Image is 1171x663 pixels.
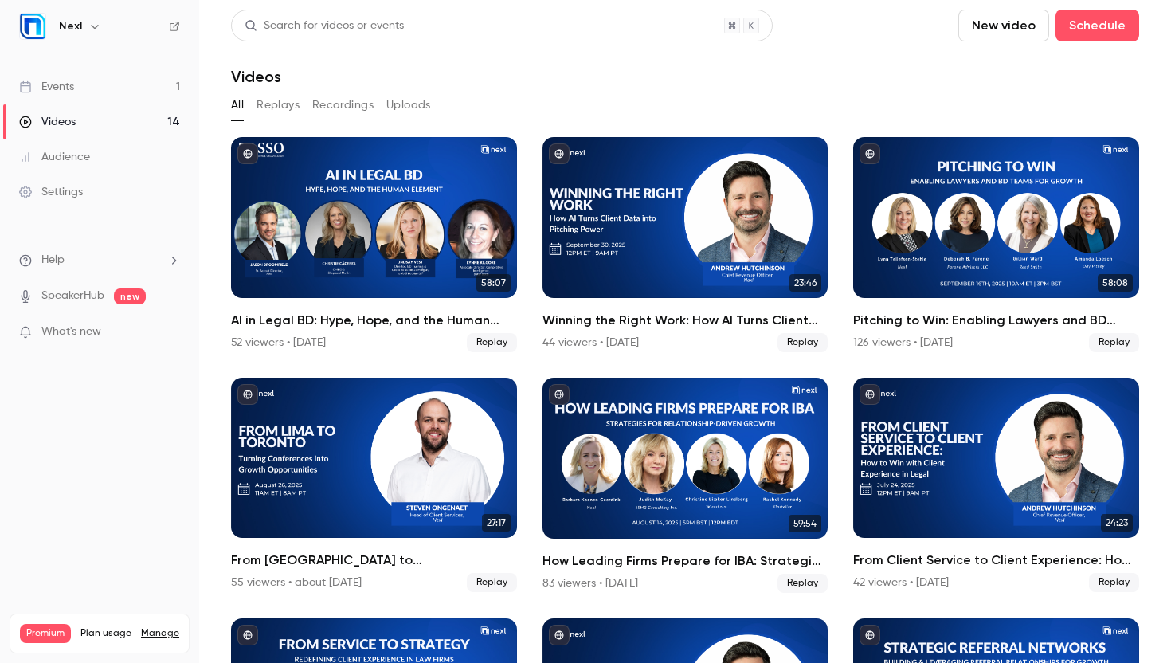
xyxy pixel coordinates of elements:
[231,311,517,330] h2: AI in Legal BD: Hype, Hope, and the Human Element
[386,92,431,118] button: Uploads
[231,551,517,570] h2: From [GEOGRAPHIC_DATA] to [GEOGRAPHIC_DATA]: Turning Conferences into Growth Opportunities
[853,575,949,590] div: 42 viewers • [DATE]
[245,18,404,34] div: Search for videos or events
[19,79,74,95] div: Events
[853,378,1139,593] a: 24:23From Client Service to Client Experience: How to Win with Client Experience in Legal42 viewe...
[1089,573,1139,592] span: Replay
[1101,514,1133,532] span: 24:23
[237,625,258,645] button: published
[1055,10,1139,41] button: Schedule
[59,18,82,34] h6: Nexl
[853,311,1139,330] h2: Pitching to Win: Enabling Lawyers and BD Teams for Growth
[789,515,821,532] span: 59:54
[549,384,570,405] button: published
[41,252,65,269] span: Help
[542,378,828,593] a: 59:54How Leading Firms Prepare for IBA: Strategies for Relationship-Driven Growth83 viewers • [DA...
[789,274,821,292] span: 23:46
[231,92,244,118] button: All
[231,10,1139,653] section: Videos
[777,333,828,352] span: Replay
[41,324,101,340] span: What's new
[853,137,1139,352] li: Pitching to Win: Enabling Lawyers and BD Teams for Growth
[231,575,362,590] div: 55 viewers • about [DATE]
[231,378,517,593] a: 27:17From [GEOGRAPHIC_DATA] to [GEOGRAPHIC_DATA]: Turning Conferences into Growth Opportunities55...
[237,143,258,164] button: published
[1098,274,1133,292] span: 58:08
[19,149,90,165] div: Audience
[80,627,131,640] span: Plan usage
[860,384,880,405] button: published
[231,137,517,352] a: 58:07AI in Legal BD: Hype, Hope, and the Human Element52 viewers • [DATE]Replay
[19,252,180,269] li: help-dropdown-opener
[20,624,71,643] span: Premium
[542,335,639,351] div: 44 viewers • [DATE]
[114,288,146,304] span: new
[853,551,1139,570] h2: From Client Service to Client Experience: How to Win with Client Experience in Legal
[542,137,828,352] a: 23:46Winning the Right Work: How AI Turns Client Data into Pitching Power44 viewers • [DATE]Replay
[19,114,76,130] div: Videos
[777,574,828,593] span: Replay
[542,551,828,571] h2: How Leading Firms Prepare for IBA: Strategies for Relationship-Driven Growth
[853,137,1139,352] a: 58:08Pitching to Win: Enabling Lawyers and BD Teams for Growth126 viewers • [DATE]Replay
[542,311,828,330] h2: Winning the Right Work: How AI Turns Client Data into Pitching Power
[231,137,517,352] li: AI in Legal BD: Hype, Hope, and the Human Element
[853,378,1139,593] li: From Client Service to Client Experience: How to Win with Client Experience in Legal
[467,573,517,592] span: Replay
[476,274,511,292] span: 58:07
[1089,333,1139,352] span: Replay
[549,625,570,645] button: published
[482,514,511,532] span: 27:17
[231,335,326,351] div: 52 viewers • [DATE]
[312,92,374,118] button: Recordings
[549,143,570,164] button: published
[467,333,517,352] span: Replay
[161,325,180,339] iframe: Noticeable Trigger
[231,67,281,86] h1: Videos
[542,575,638,591] div: 83 viewers • [DATE]
[542,137,828,352] li: Winning the Right Work: How AI Turns Client Data into Pitching Power
[19,184,83,200] div: Settings
[41,288,104,304] a: SpeakerHub
[237,384,258,405] button: published
[231,378,517,593] li: From Lima to Toronto: Turning Conferences into Growth Opportunities
[141,627,179,640] a: Manage
[958,10,1049,41] button: New video
[860,143,880,164] button: published
[257,92,300,118] button: Replays
[542,378,828,593] li: How Leading Firms Prepare for IBA: Strategies for Relationship-Driven Growth
[853,335,953,351] div: 126 viewers • [DATE]
[860,625,880,645] button: published
[20,14,45,39] img: Nexl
